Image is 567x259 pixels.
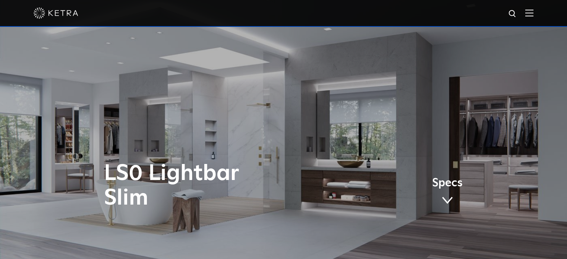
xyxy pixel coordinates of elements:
[525,9,533,16] img: Hamburger%20Nav.svg
[432,178,463,189] span: Specs
[432,178,463,207] a: Specs
[104,161,315,211] h1: LS0 Lightbar Slim
[508,9,517,19] img: search icon
[34,7,78,19] img: ketra-logo-2019-white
